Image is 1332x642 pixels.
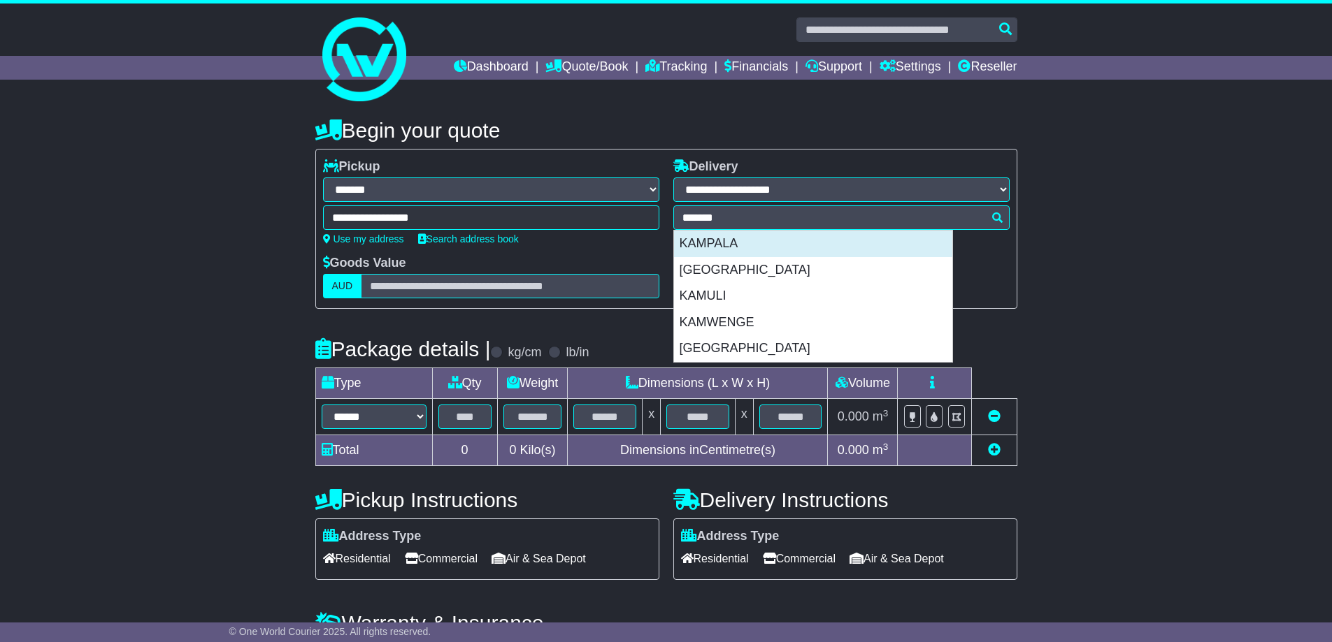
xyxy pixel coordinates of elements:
[323,274,362,298] label: AUD
[673,488,1017,511] h4: Delivery Instructions
[724,56,788,80] a: Financials
[509,443,516,457] span: 0
[229,626,431,637] span: © One World Courier 2025. All rights reserved.
[873,443,889,457] span: m
[568,435,828,466] td: Dimensions in Centimetre(s)
[673,205,1010,230] typeahead: Please provide city
[880,56,941,80] a: Settings
[508,345,541,360] label: kg/cm
[643,399,661,435] td: x
[323,548,391,569] span: Residential
[988,443,1001,457] a: Add new item
[828,368,898,399] td: Volume
[566,345,589,360] label: lb/in
[681,529,780,544] label: Address Type
[735,399,753,435] td: x
[432,368,497,399] td: Qty
[988,409,1001,423] a: Remove this item
[673,159,738,175] label: Delivery
[432,435,497,466] td: 0
[454,56,529,80] a: Dashboard
[497,435,568,466] td: Kilo(s)
[645,56,707,80] a: Tracking
[315,435,432,466] td: Total
[674,309,952,336] div: KAMWENGE
[323,256,406,271] label: Goods Value
[315,119,1017,142] h4: Begin your quote
[674,335,952,362] div: [GEOGRAPHIC_DATA]
[883,408,889,418] sup: 3
[418,233,519,245] a: Search address book
[323,233,404,245] a: Use my address
[883,442,889,452] sup: 3
[763,548,836,569] span: Commercial
[873,409,889,423] span: m
[497,368,568,399] td: Weight
[315,337,491,360] h4: Package details |
[545,56,628,80] a: Quote/Book
[405,548,478,569] span: Commercial
[838,443,869,457] span: 0.000
[958,56,1017,80] a: Reseller
[681,548,749,569] span: Residential
[805,56,862,80] a: Support
[674,283,952,309] div: KAMULI
[838,409,869,423] span: 0.000
[315,368,432,399] td: Type
[492,548,586,569] span: Air & Sea Depot
[323,529,422,544] label: Address Type
[850,548,944,569] span: Air & Sea Depot
[674,231,952,257] div: KAMPALA
[674,257,952,284] div: [GEOGRAPHIC_DATA]
[315,611,1017,634] h4: Warranty & Insurance
[323,159,380,175] label: Pickup
[315,488,659,511] h4: Pickup Instructions
[568,368,828,399] td: Dimensions (L x W x H)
